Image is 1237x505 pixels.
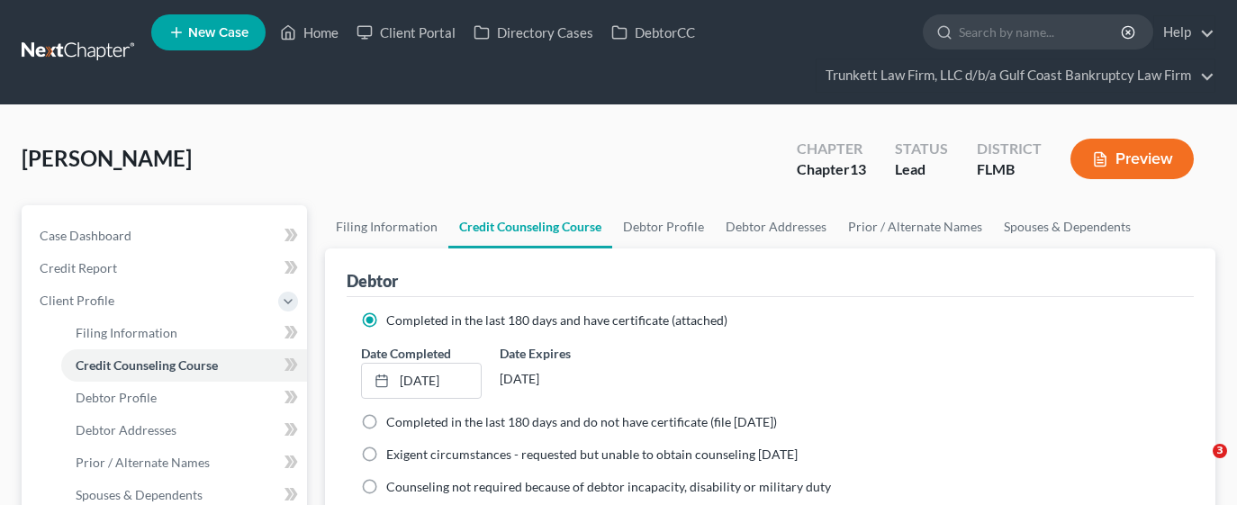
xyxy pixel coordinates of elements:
[25,252,307,284] a: Credit Report
[465,16,602,49] a: Directory Cases
[602,16,704,49] a: DebtorCC
[188,26,248,40] span: New Case
[362,364,482,398] a: [DATE]
[448,205,612,248] a: Credit Counseling Course
[271,16,348,49] a: Home
[715,205,837,248] a: Debtor Addresses
[500,363,621,395] div: [DATE]
[361,344,451,363] label: Date Completed
[977,139,1042,159] div: District
[895,159,948,180] div: Lead
[76,325,177,340] span: Filing Information
[386,446,798,462] span: Exigent circumstances - requested but unable to obtain counseling [DATE]
[850,160,866,177] span: 13
[61,446,307,479] a: Prior / Alternate Names
[1213,444,1227,458] span: 3
[386,414,777,429] span: Completed in the last 180 days and do not have certificate (file [DATE])
[797,139,866,159] div: Chapter
[325,205,448,248] a: Filing Information
[386,312,727,328] span: Completed in the last 180 days and have certificate (attached)
[993,205,1142,248] a: Spouses & Dependents
[837,205,993,248] a: Prior / Alternate Names
[1154,16,1214,49] a: Help
[1070,139,1194,179] button: Preview
[977,159,1042,180] div: FLMB
[895,139,948,159] div: Status
[959,15,1124,49] input: Search by name...
[348,16,465,49] a: Client Portal
[40,260,117,275] span: Credit Report
[386,479,831,494] span: Counseling not required because of debtor incapacity, disability or military duty
[1176,444,1219,487] iframe: Intercom live chat
[61,382,307,414] a: Debtor Profile
[612,205,715,248] a: Debtor Profile
[61,349,307,382] a: Credit Counseling Course
[797,159,866,180] div: Chapter
[22,145,192,171] span: [PERSON_NAME]
[817,59,1214,92] a: Trunkett Law Firm, LLC d/b/a Gulf Coast Bankruptcy Law Firm
[76,357,218,373] span: Credit Counseling Course
[347,270,398,292] div: Debtor
[40,228,131,243] span: Case Dashboard
[61,317,307,349] a: Filing Information
[76,422,176,437] span: Debtor Addresses
[500,344,621,363] label: Date Expires
[76,390,157,405] span: Debtor Profile
[61,414,307,446] a: Debtor Addresses
[76,455,210,470] span: Prior / Alternate Names
[76,487,203,502] span: Spouses & Dependents
[40,293,114,308] span: Client Profile
[25,220,307,252] a: Case Dashboard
